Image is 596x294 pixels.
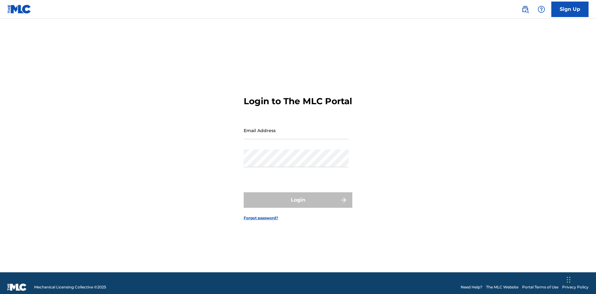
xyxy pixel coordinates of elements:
div: Help [535,3,548,16]
a: Sign Up [551,2,589,17]
img: help [538,6,545,13]
a: Need Help? [461,284,482,290]
img: MLC Logo [7,5,31,14]
h3: Login to The MLC Portal [244,96,352,107]
a: Privacy Policy [562,284,589,290]
a: The MLC Website [486,284,518,290]
a: Portal Terms of Use [522,284,558,290]
span: Mechanical Licensing Collective © 2025 [34,284,106,290]
img: logo [7,283,27,291]
img: search [521,6,529,13]
a: Public Search [519,3,531,16]
div: Drag [567,270,571,289]
iframe: Chat Widget [565,264,596,294]
a: Forgot password? [244,215,278,221]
